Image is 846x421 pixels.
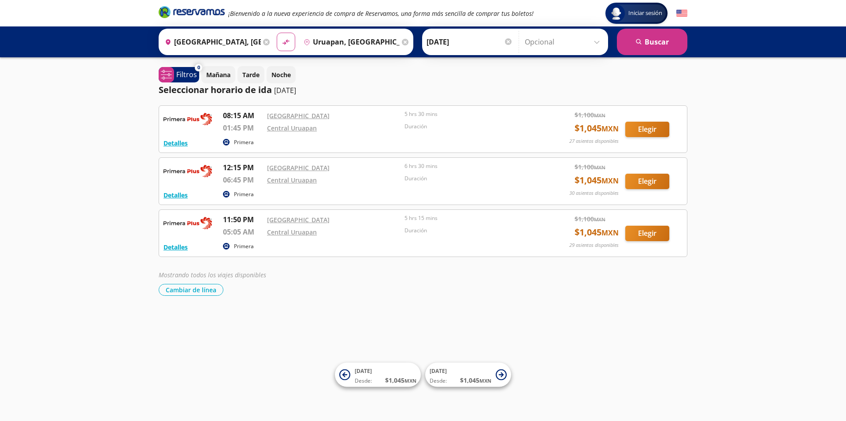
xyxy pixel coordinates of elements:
button: Tarde [237,66,264,83]
p: 12:15 PM [223,162,263,173]
small: MXN [601,176,619,186]
button: [DATE]Desde:$1,045MXN [425,363,511,387]
span: Desde: [430,377,447,385]
button: Mañana [201,66,235,83]
input: Opcional [525,31,604,53]
p: 5 hrs 30 mins [404,110,538,118]
button: 0Filtros [159,67,199,82]
a: Central Uruapan [267,124,317,132]
span: $ 1,045 [575,226,619,239]
span: $ 1,045 [460,376,491,385]
span: $ 1,045 [575,174,619,187]
input: Buscar Origen [161,31,261,53]
p: Primera [234,190,254,198]
button: Detalles [163,190,188,200]
em: ¡Bienvenido a la nueva experiencia de compra de Reservamos, una forma más sencilla de comprar tus... [228,9,534,18]
a: Central Uruapan [267,228,317,236]
p: Primera [234,138,254,146]
input: Elegir Fecha [427,31,513,53]
a: [GEOGRAPHIC_DATA] [267,112,330,120]
button: Noche [267,66,296,83]
button: Elegir [625,122,669,137]
a: [GEOGRAPHIC_DATA] [267,164,330,172]
span: [DATE] [430,367,447,375]
button: Cambiar de línea [159,284,223,296]
p: 06:45 PM [223,175,263,185]
p: 05:05 AM [223,227,263,237]
span: $ 1,045 [385,376,416,385]
p: Duración [404,175,538,183]
small: MXN [594,216,605,223]
em: Mostrando todos los viajes disponibles [159,271,266,279]
small: MXN [594,112,605,119]
img: RESERVAMOS [163,214,212,232]
p: Seleccionar horario de ida [159,83,272,97]
p: Tarde [242,70,260,79]
p: 29 asientos disponibles [569,242,619,249]
p: Mañana [206,70,230,79]
a: [GEOGRAPHIC_DATA] [267,216,330,224]
span: 0 [197,64,200,71]
button: [DATE]Desde:$1,045MXN [335,363,421,387]
button: Detalles [163,138,188,148]
small: MXN [601,124,619,134]
small: MXN [479,377,491,384]
p: Primera [234,242,254,250]
span: Iniciar sesión [625,9,666,18]
button: Elegir [625,174,669,189]
span: $ 1,100 [575,110,605,119]
span: Desde: [355,377,372,385]
span: $ 1,100 [575,214,605,224]
button: Buscar [617,29,687,55]
p: 30 asientos disponibles [569,190,619,197]
span: $ 1,100 [575,162,605,171]
p: 01:45 PM [223,123,263,133]
img: RESERVAMOS [163,162,212,180]
p: Duración [404,123,538,130]
a: Central Uruapan [267,176,317,184]
img: RESERVAMOS [163,110,212,128]
small: MXN [404,377,416,384]
p: 08:15 AM [223,110,263,121]
span: $ 1,045 [575,122,619,135]
p: Filtros [176,69,197,80]
button: Detalles [163,242,188,252]
input: Buscar Destino [300,31,400,53]
p: 6 hrs 30 mins [404,162,538,170]
p: [DATE] [274,85,296,96]
i: Brand Logo [159,5,225,19]
p: 5 hrs 15 mins [404,214,538,222]
small: MXN [594,164,605,171]
span: [DATE] [355,367,372,375]
p: Noche [271,70,291,79]
button: English [676,8,687,19]
p: Duración [404,227,538,235]
p: 27 asientos disponibles [569,138,619,145]
a: Brand Logo [159,5,225,21]
p: 11:50 PM [223,214,263,225]
small: MXN [601,228,619,238]
button: Elegir [625,226,669,241]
